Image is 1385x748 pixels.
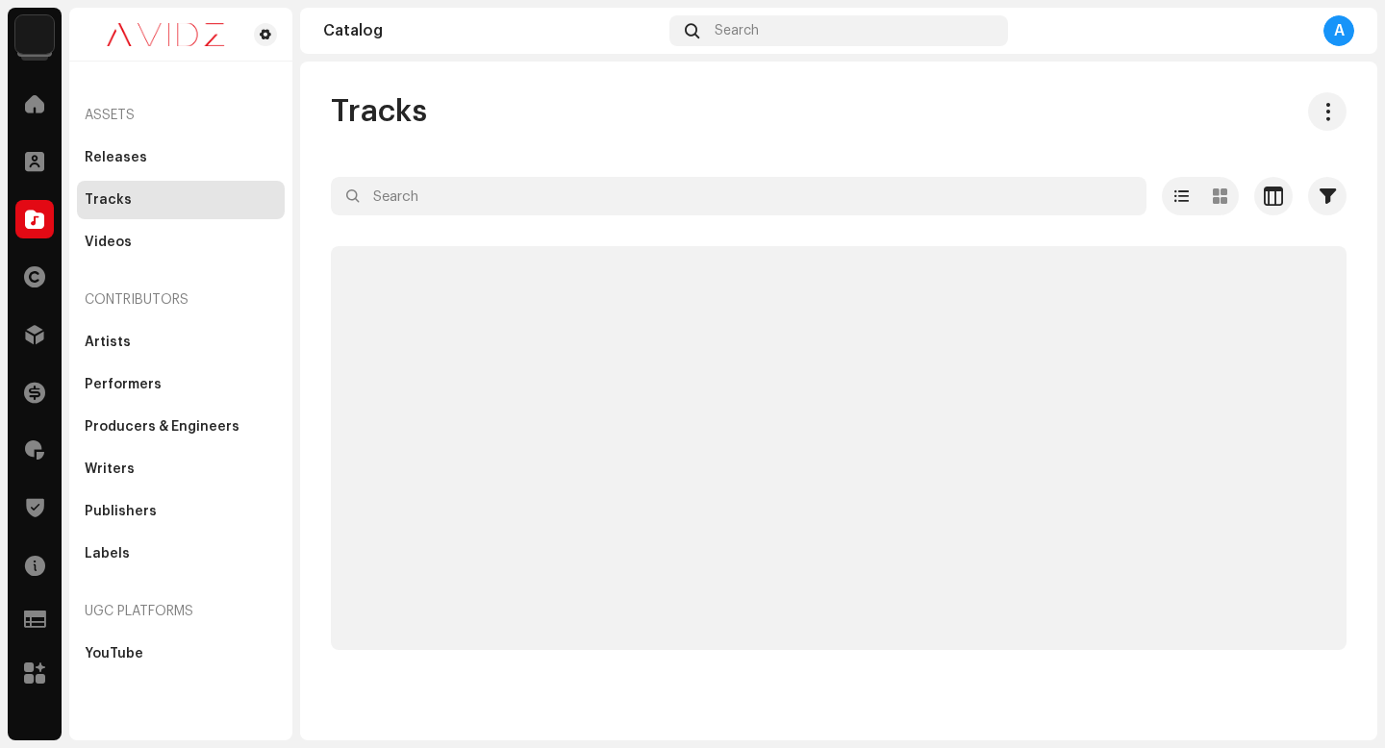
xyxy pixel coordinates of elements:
[323,23,662,38] div: Catalog
[77,408,285,446] re-m-nav-item: Producers & Engineers
[331,92,427,131] span: Tracks
[77,323,285,362] re-m-nav-item: Artists
[77,365,285,404] re-m-nav-item: Performers
[77,92,285,138] re-a-nav-header: Assets
[15,15,54,54] img: 10d72f0b-d06a-424f-aeaa-9c9f537e57b6
[77,138,285,177] re-m-nav-item: Releases
[77,635,285,673] re-m-nav-item: YouTube
[85,646,143,661] div: YouTube
[85,335,131,350] div: Artists
[1323,15,1354,46] div: A
[77,181,285,219] re-m-nav-item: Tracks
[77,492,285,531] re-m-nav-item: Publishers
[85,192,132,208] div: Tracks
[85,504,157,519] div: Publishers
[85,23,246,46] img: 0c631eef-60b6-411a-a233-6856366a70de
[85,235,132,250] div: Videos
[85,377,162,392] div: Performers
[77,535,285,573] re-m-nav-item: Labels
[77,450,285,488] re-m-nav-item: Writers
[85,546,130,561] div: Labels
[85,461,135,477] div: Writers
[331,177,1146,215] input: Search
[85,150,147,165] div: Releases
[77,588,285,635] re-a-nav-header: UGC Platforms
[85,419,239,435] div: Producers & Engineers
[77,277,285,323] re-a-nav-header: Contributors
[77,223,285,262] re-m-nav-item: Videos
[715,23,759,38] span: Search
